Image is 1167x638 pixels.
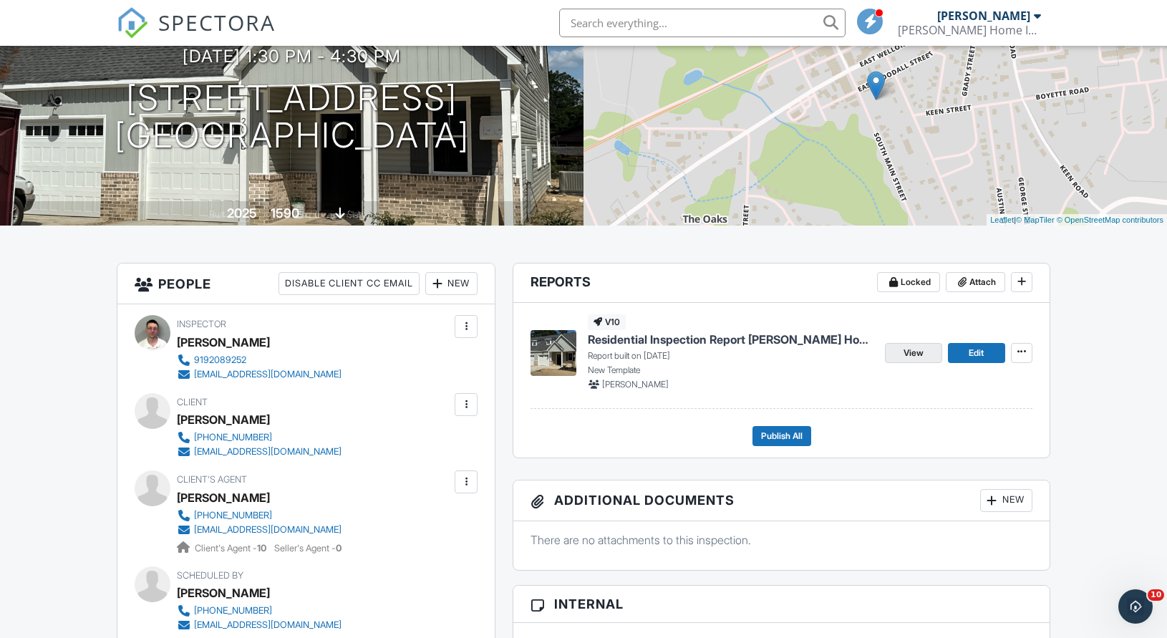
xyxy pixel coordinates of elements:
[194,524,342,536] div: [EMAIL_ADDRESS][DOMAIN_NAME]
[274,543,342,554] span: Seller's Agent -
[117,264,495,304] h3: People
[177,508,342,523] a: [PHONE_NUMBER]
[177,523,342,537] a: [EMAIL_ADDRESS][DOMAIN_NAME]
[227,206,257,221] div: 2025
[117,7,148,39] img: The Best Home Inspection Software - Spectora
[177,397,208,407] span: Client
[987,214,1167,226] div: |
[115,79,470,155] h1: [STREET_ADDRESS] [GEOGRAPHIC_DATA]
[980,489,1032,512] div: New
[336,543,342,554] strong: 0
[177,570,243,581] span: Scheduled By
[1148,589,1164,601] span: 10
[177,487,270,508] a: [PERSON_NAME]
[990,216,1014,224] a: Leaflet
[177,430,342,445] a: [PHONE_NUMBER]
[177,409,270,430] div: [PERSON_NAME]
[177,474,247,485] span: Client's Agent
[117,19,276,49] a: SPECTORA
[177,445,342,459] a: [EMAIL_ADDRESS][DOMAIN_NAME]
[177,604,342,618] a: [PHONE_NUMBER]
[209,209,225,220] span: Built
[559,9,846,37] input: Search everything...
[301,209,321,220] span: sq. ft.
[257,543,266,554] strong: 10
[195,543,268,554] span: Client's Agent -
[898,23,1041,37] div: J.B. Simpson Home Inspection
[513,480,1050,521] h3: Additional Documents
[183,47,401,66] h3: [DATE] 1:30 pm - 4:30 pm
[1057,216,1163,224] a: © OpenStreetMap contributors
[347,209,363,220] span: slab
[271,206,299,221] div: 1590
[194,619,342,631] div: [EMAIL_ADDRESS][DOMAIN_NAME]
[194,446,342,458] div: [EMAIL_ADDRESS][DOMAIN_NAME]
[158,7,276,37] span: SPECTORA
[937,9,1030,23] div: [PERSON_NAME]
[194,369,342,380] div: [EMAIL_ADDRESS][DOMAIN_NAME]
[513,586,1050,623] h3: Internal
[279,272,420,295] div: Disable Client CC Email
[194,354,246,366] div: 9192089252
[1016,216,1055,224] a: © MapTiler
[177,353,342,367] a: 9192089252
[194,432,272,443] div: [PHONE_NUMBER]
[177,618,342,632] a: [EMAIL_ADDRESS][DOMAIN_NAME]
[177,582,270,604] div: [PERSON_NAME]
[531,532,1032,548] p: There are no attachments to this inspection.
[194,510,272,521] div: [PHONE_NUMBER]
[1118,589,1153,624] iframe: Intercom live chat
[425,272,478,295] div: New
[194,605,272,617] div: [PHONE_NUMBER]
[177,319,226,329] span: Inspector
[177,367,342,382] a: [EMAIL_ADDRESS][DOMAIN_NAME]
[177,332,270,353] div: [PERSON_NAME]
